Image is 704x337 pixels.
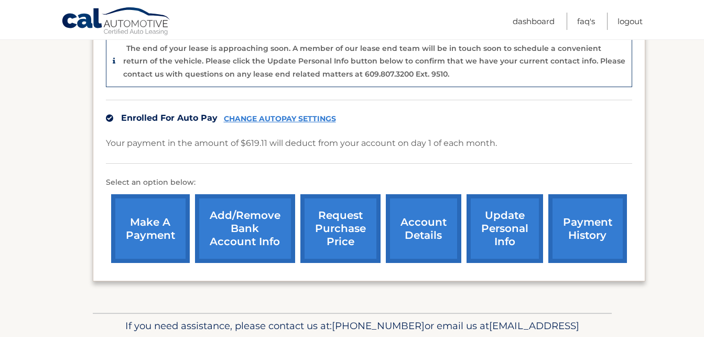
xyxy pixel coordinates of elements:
[386,194,461,263] a: account details
[548,194,627,263] a: payment history
[577,13,595,30] a: FAQ's
[332,320,425,332] span: [PHONE_NUMBER]
[106,136,497,151] p: Your payment in the amount of $619.11 will deduct from your account on day 1 of each month.
[106,176,632,189] p: Select an option below:
[106,114,113,122] img: check.svg
[121,113,218,123] span: Enrolled For Auto Pay
[467,194,543,263] a: update personal info
[224,114,336,123] a: CHANGE AUTOPAY SETTINGS
[111,194,190,263] a: make a payment
[61,7,171,37] a: Cal Automotive
[513,13,555,30] a: Dashboard
[300,194,381,263] a: request purchase price
[618,13,643,30] a: Logout
[195,194,295,263] a: Add/Remove bank account info
[123,44,625,79] p: The end of your lease is approaching soon. A member of our lease end team will be in touch soon t...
